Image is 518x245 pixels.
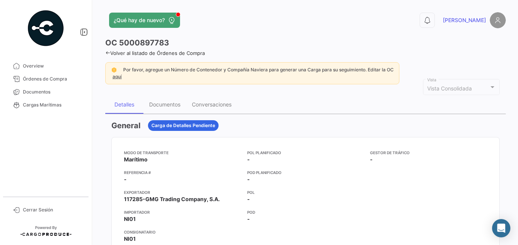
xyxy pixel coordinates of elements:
[109,13,180,28] button: ¿Qué hay de nuevo?
[6,60,85,73] a: Overview
[124,169,241,176] app-card-info-title: Referencia #
[247,215,250,223] span: -
[149,101,180,108] div: Documentos
[124,215,136,223] span: NI01
[124,235,136,243] span: NI01
[490,12,506,28] img: placeholder-user.png
[427,85,472,92] span: Vista Consolidada
[23,206,82,213] span: Cerrar Sesión
[111,74,123,79] a: aquí
[124,209,241,215] app-card-info-title: Importador
[23,102,82,108] span: Cargas Marítimas
[247,156,250,163] span: -
[370,156,373,163] span: -
[151,122,215,129] span: Carga de Detalles Pendiente
[124,189,241,195] app-card-info-title: Exportador
[247,150,364,156] app-card-info-title: POL Planificado
[124,176,127,183] span: -
[247,189,364,195] app-card-info-title: POL
[114,101,134,108] div: Detalles
[124,156,148,163] span: Marítimo
[6,98,85,111] a: Cargas Marítimas
[23,89,82,95] span: Documentos
[192,101,232,108] div: Conversaciones
[247,176,250,183] span: -
[247,169,364,176] app-card-info-title: POD Planificado
[27,9,65,47] img: powered-by.png
[247,209,364,215] app-card-info-title: POD
[492,219,510,237] div: Abrir Intercom Messenger
[105,50,205,56] a: Volver al listado de Órdenes de Compra
[23,76,82,82] span: Órdenes de Compra
[6,85,85,98] a: Documentos
[111,120,140,131] h3: General
[124,195,220,203] span: 117285-GMG Trading Company, S.A.
[6,73,85,85] a: Órdenes de Compra
[247,195,250,203] span: -
[124,150,241,156] app-card-info-title: Modo de Transporte
[123,67,394,73] span: Por favor, agregue un Número de Contenedor y Compañía Naviera para generar una Carga para su segu...
[105,37,169,48] h3: OC 5000897783
[23,63,82,69] span: Overview
[443,16,486,24] span: [PERSON_NAME]
[114,16,165,24] span: ¿Qué hay de nuevo?
[124,229,241,235] app-card-info-title: Consignatario
[370,150,487,156] app-card-info-title: Gestor de Tráfico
